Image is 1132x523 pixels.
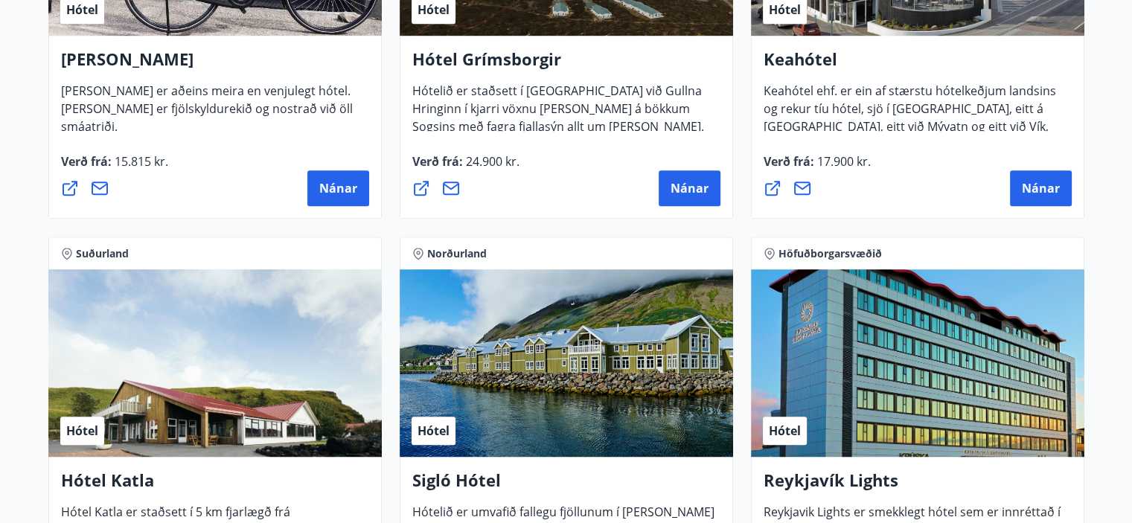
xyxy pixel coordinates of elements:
h4: Keahótel [764,48,1072,82]
span: 15.815 kr. [112,153,168,170]
span: Keahótel ehf. er ein af stærstu hótelkeðjum landsins og rekur tíu hótel, sjö í [GEOGRAPHIC_DATA],... [764,83,1056,182]
span: [PERSON_NAME] er aðeins meira en venjulegt hótel. [PERSON_NAME] er fjölskyldurekið og nostrað við... [61,83,353,147]
span: Höfuðborgarsvæðið [778,246,882,261]
span: Hótel [418,423,450,439]
span: Nánar [1022,180,1060,196]
span: 24.900 kr. [463,153,519,170]
button: Nánar [307,170,369,206]
h4: [PERSON_NAME] [61,48,369,82]
span: Verð frá : [764,153,871,182]
span: Nánar [671,180,709,196]
span: Hótel [66,423,98,439]
span: Hótel [769,423,801,439]
span: Nánar [319,180,357,196]
h4: Hótel Grímsborgir [412,48,720,82]
span: Hótel [418,1,450,18]
span: Suðurland [76,246,129,261]
span: 17.900 kr. [814,153,871,170]
h4: Reykjavík Lights [764,469,1072,503]
button: Nánar [659,170,720,206]
span: Norðurland [427,246,487,261]
span: Verð frá : [61,153,168,182]
span: Hótel [66,1,98,18]
span: Verð frá : [412,153,519,182]
h4: Hótel Katla [61,469,369,503]
h4: Sigló Hótel [412,469,720,503]
span: Hótelið er staðsett í [GEOGRAPHIC_DATA] við Gullna Hringinn í kjarri vöxnu [PERSON_NAME] á bökkum... [412,83,704,182]
span: Hótel [769,1,801,18]
button: Nánar [1010,170,1072,206]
